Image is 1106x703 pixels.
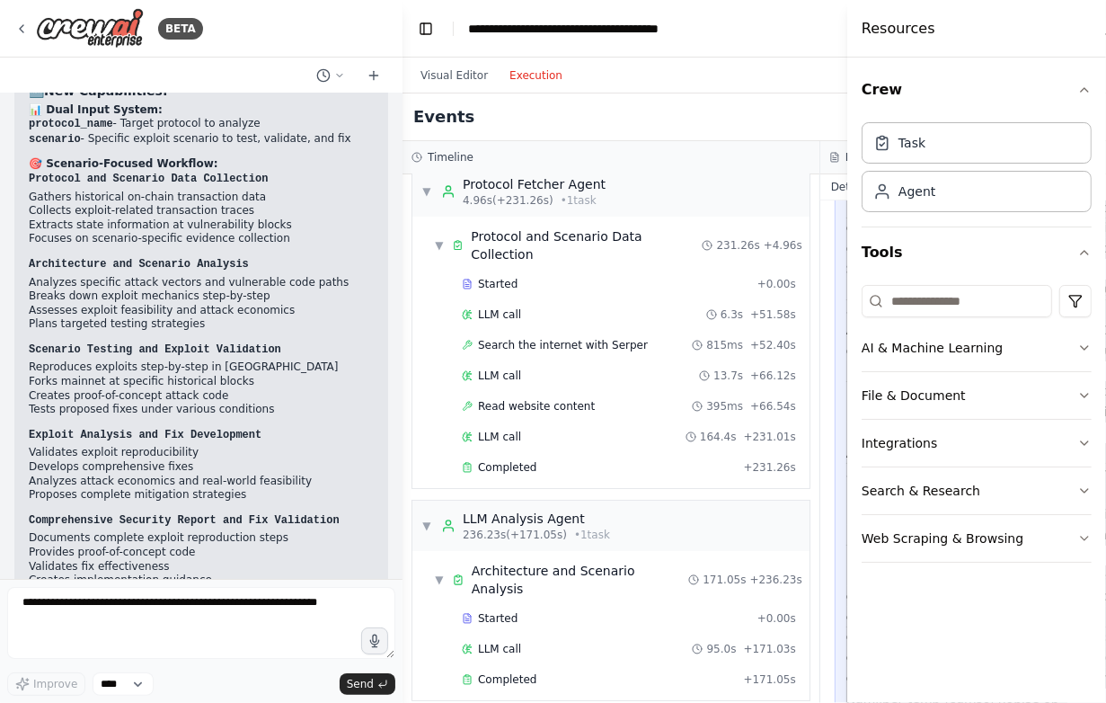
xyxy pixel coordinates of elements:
button: Crew [862,65,1092,115]
li: Develops comprehensive fixes [29,460,374,475]
li: Documents complete exploit reproduction steps [29,531,374,546]
button: Details [820,174,880,200]
span: • 1 task [561,193,597,208]
span: 164.4s [700,430,737,444]
li: - Specific exploit scenario to test, validate, and fix [29,132,374,147]
li: Plans targeted testing strategies [29,317,374,332]
span: + 0.00s [757,277,796,291]
span: 6.3s [721,307,743,322]
span: Completed [478,672,536,687]
span: 231.26s [716,238,759,253]
li: Collects exploit-related transaction traces [29,204,374,218]
div: Agent [898,182,935,200]
h2: Events [413,104,474,129]
button: Click to speak your automation idea [361,627,388,654]
span: ▼ [421,519,432,533]
strong: 📊 Dual Input System: [29,103,163,116]
li: Analyzes attack economics and real-world feasibility [29,475,374,489]
span: + 0.00s [757,611,796,626]
li: Analyzes specific attack vectors and vulnerable code paths [29,276,374,290]
h3: Timeline [428,150,473,165]
span: + 4.96s [764,238,802,253]
span: ▼ [434,573,445,587]
code: Protocol and Scenario Data Collection [29,173,268,185]
img: Logo [36,8,144,49]
div: Protocol Fetcher Agent [463,175,606,193]
code: scenario [29,133,81,146]
button: Send [340,673,395,695]
strong: New Capabilities: [44,84,168,98]
span: + 236.23s [749,573,801,587]
span: 815ms [706,338,743,352]
span: + 66.12s [750,369,796,383]
span: 236.23s (+171.05s) [463,528,567,542]
span: LLM call [478,307,521,322]
li: Assesses exploit feasibility and attack economics [29,304,374,318]
span: + 66.54s [750,399,796,414]
button: AI & Machine Learning [862,325,1092,371]
span: + 52.40s [750,338,796,352]
button: Integrations [862,420,1092,467]
code: Comprehensive Security Report and Fix Validation [29,514,340,527]
button: Search & Research [862,467,1092,514]
span: + 171.03s [743,642,795,656]
span: Started [478,277,518,291]
li: Gathers historical on-chain transaction data [29,191,374,205]
span: + 231.26s [743,460,795,475]
div: BETA [158,18,203,40]
span: • 1 task [574,528,610,542]
div: Protocol and Scenario Data Collection [471,227,702,263]
button: Execution [499,65,573,86]
button: Improve [7,672,85,696]
button: Switch to previous chat [309,65,352,86]
li: Provides proof-of-concept code [29,546,374,560]
span: ▼ [421,184,432,199]
span: 95.0s [706,642,736,656]
div: Architecture and Scenario Analysis [472,562,688,598]
span: ▼ [434,238,445,253]
li: Extracts state information at vulnerability blocks [29,218,374,233]
span: LLM call [478,642,521,656]
code: Scenario Testing and Exploit Validation [29,343,281,356]
div: Tools [862,278,1092,577]
li: Creates proof-of-concept attack code [29,389,374,404]
span: LLM call [478,369,521,383]
code: protocol_name [29,118,113,130]
span: + 51.58s [750,307,796,322]
strong: 🎯 Scenario-Focused Workflow: [29,157,218,170]
span: Send [347,677,374,691]
li: Breaks down exploit mechanics step-by-step [29,289,374,304]
li: Focuses on scenario-specific evidence collection [29,232,374,246]
span: LLM call [478,430,521,444]
nav: breadcrumb [468,20,670,38]
span: Search the internet with Serper [478,338,648,352]
span: Improve [33,677,77,691]
li: Creates implementation guidance [29,574,374,588]
span: + 231.01s [743,430,795,444]
div: Task [898,134,925,152]
span: + 171.05s [743,672,795,687]
div: Crew [862,115,1092,227]
span: Started [478,611,518,626]
li: Forks mainnet at specific historical blocks [29,375,374,389]
code: Architecture and Scenario Analysis [29,258,249,271]
h4: Resources [862,18,935,40]
button: Start a new chat [359,65,388,86]
button: Visual Editor [410,65,499,86]
span: Completed [478,460,536,475]
span: 4.96s (+231.26s) [463,193,553,208]
span: 395ms [706,399,743,414]
button: Hide left sidebar [413,16,438,41]
button: Tools [862,227,1092,278]
li: Reproduces exploits step-by-step in [GEOGRAPHIC_DATA] [29,360,374,375]
li: Tests proposed fixes under various conditions [29,403,374,417]
li: - Target protocol to analyze [29,117,374,132]
li: Proposes complete mitigation strategies [29,488,374,503]
span: 13.7s [713,369,743,383]
li: Validates exploit reproducibility [29,446,374,460]
span: 171.05s [703,573,746,587]
span: Read website content [478,399,595,414]
button: Web Scraping & Browsing [862,515,1092,562]
li: Validates fix effectiveness [29,560,374,574]
code: Exploit Analysis and Fix Development [29,429,261,441]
